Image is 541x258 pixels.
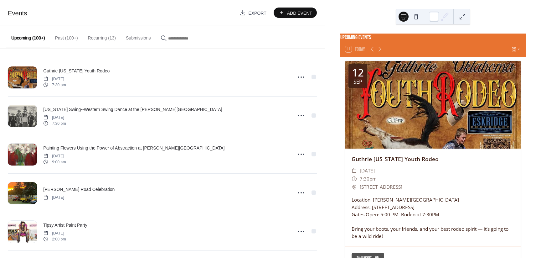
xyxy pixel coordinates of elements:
span: [DATE] [43,153,66,159]
div: ​ [352,167,357,175]
div: Upcoming events [340,34,526,42]
div: ​ [352,175,357,183]
button: Recurring (13) [83,25,121,48]
span: [DATE] [360,167,375,175]
div: 12 [352,67,364,78]
a: Guthrie [US_STATE] Youth Rodeo [43,67,110,74]
button: Upcoming (100+) [6,25,50,48]
div: Sep [353,79,362,85]
span: 2:00 pm [43,236,66,242]
span: [DATE] [43,115,66,120]
span: [STREET_ADDRESS] [360,183,402,191]
span: 7:30 pm [43,120,66,126]
span: [DATE] [43,76,66,82]
span: [DATE] [43,230,66,236]
a: [US_STATE] Swing--Western Swing Dance at the [PERSON_NAME][GEOGRAPHIC_DATA] [43,106,222,113]
a: [PERSON_NAME] Road Celebration [43,186,115,193]
span: 7:30 pm [43,82,66,87]
a: Painting Flowers Using the Power of Abstraction at [PERSON_NAME][GEOGRAPHIC_DATA] [43,144,224,151]
a: Tipsy Artist Paint Party [43,221,87,229]
span: [PERSON_NAME] Road Celebration [43,186,115,193]
span: [DATE] [43,195,64,200]
span: 7:30pm [360,175,377,183]
button: Submissions [121,25,156,48]
span: Guthrie [US_STATE] Youth Rodeo [43,68,110,74]
div: Guthrie [US_STATE] Youth Rodeo [345,155,521,163]
span: 9:00 am [43,159,66,165]
span: Painting Flowers Using the Power of Abstraction at [PERSON_NAME][GEOGRAPHIC_DATA] [43,145,224,151]
span: Tipsy Artist Paint Party [43,222,87,229]
button: Add Event [274,8,317,18]
span: Add Event [287,10,312,16]
button: Past (100+) [50,25,83,48]
span: Export [248,10,266,16]
div: Location: [PERSON_NAME][GEOGRAPHIC_DATA] Address: [STREET_ADDRESS] Gates Open: 5:00 PM. Rodeo at ... [345,196,521,240]
span: Events [8,10,27,17]
div: ​ [352,183,357,191]
a: Export [235,8,271,18]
